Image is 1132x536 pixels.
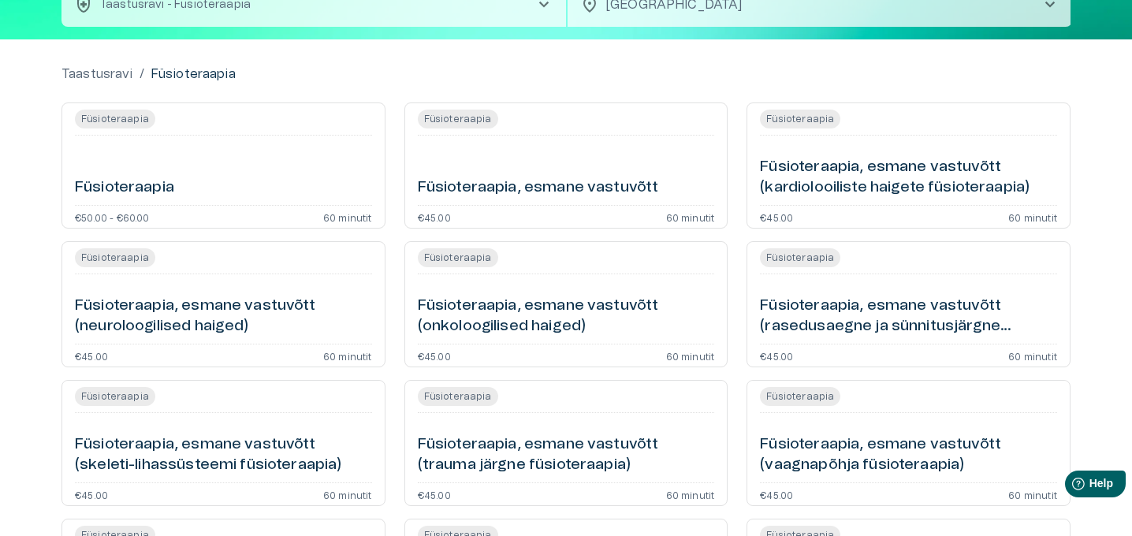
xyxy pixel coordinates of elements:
[75,489,108,499] p: €45.00
[418,434,715,476] h6: Füsioteraapia, esmane vastuvõtt (trauma järgne füsioteraapia)
[760,489,793,499] p: €45.00
[418,489,451,499] p: €45.00
[418,177,659,199] h6: Füsioteraapia, esmane vastuvõtt
[760,387,840,406] span: Füsioteraapia
[404,102,728,229] a: Open service booking details
[323,212,372,221] p: 60 minutit
[151,65,236,84] p: Füsioteraapia
[666,351,715,360] p: 60 minutit
[760,296,1057,337] h6: Füsioteraapia, esmane vastuvõtt (rasedusaegne ja sünnitusjärgne füsioteraapia)
[61,102,385,229] a: Open service booking details
[760,248,840,267] span: Füsioteraapia
[760,212,793,221] p: €45.00
[140,65,144,84] p: /
[61,65,133,84] a: Taastusravi
[323,351,372,360] p: 60 minutit
[666,212,715,221] p: 60 minutit
[75,212,150,221] p: €50.00 - €60.00
[747,241,1071,367] a: Open service booking details
[418,110,498,128] span: Füsioteraapia
[760,351,793,360] p: €45.00
[61,380,385,506] a: Open service booking details
[666,489,715,499] p: 60 minutit
[1008,212,1057,221] p: 60 minutit
[75,248,155,267] span: Füsioteraapia
[747,380,1071,506] a: Open service booking details
[75,177,174,199] h6: Füsioteraapia
[418,212,451,221] p: €45.00
[75,110,155,128] span: Füsioteraapia
[418,351,451,360] p: €45.00
[404,380,728,506] a: Open service booking details
[1009,464,1132,508] iframe: Help widget launcher
[323,489,372,499] p: 60 minutit
[760,157,1057,199] h6: Füsioteraapia, esmane vastuvõtt (kardiolooiliste haigete füsioteraapia)
[75,351,108,360] p: €45.00
[418,248,498,267] span: Füsioteraapia
[75,387,155,406] span: Füsioteraapia
[418,387,498,406] span: Füsioteraapia
[1008,351,1057,360] p: 60 minutit
[61,241,385,367] a: Open service booking details
[747,102,1071,229] a: Open service booking details
[75,434,372,476] h6: Füsioteraapia, esmane vastuvõtt (skeleti-lihassüsteemi füsioteraapia)
[404,241,728,367] a: Open service booking details
[75,296,372,337] h6: Füsioteraapia, esmane vastuvõtt (neuroloogilised haiged)
[760,434,1057,476] h6: Füsioteraapia, esmane vastuvõtt (vaagnapõhja füsioteraapia)
[760,110,840,128] span: Füsioteraapia
[418,296,715,337] h6: Füsioteraapia, esmane vastuvõtt (onkoloogilised haiged)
